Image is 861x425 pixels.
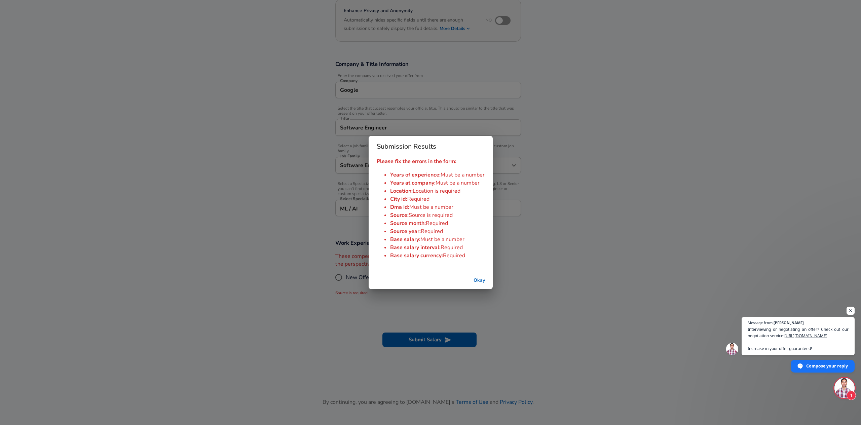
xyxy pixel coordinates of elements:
span: Source month : [390,220,426,227]
span: Years of experience : [390,171,441,179]
span: Must be a number [441,171,485,179]
span: Required [407,195,429,203]
span: City id : [390,195,407,203]
span: Location is required [413,187,460,195]
span: 1 [847,391,856,400]
span: Compose your reply [806,360,848,372]
span: [PERSON_NAME] [774,321,804,324]
span: Required [441,244,463,251]
span: Required [443,252,465,259]
span: Years at company : [390,179,436,187]
span: Required [426,220,448,227]
span: Dma id : [390,203,409,211]
span: Base salary currency : [390,252,443,259]
span: Required [421,228,443,235]
span: Must be a number [409,203,453,211]
span: Base salary : [390,236,420,243]
span: Source is required [409,211,453,219]
h2: Submission Results [369,136,493,157]
span: Must be a number [436,179,480,187]
span: Location : [390,187,413,195]
div: Open chat [834,378,855,398]
span: Must be a number [420,236,464,243]
strong: Please fix the errors in the form: [377,158,456,165]
button: successful-submission-button [469,274,490,287]
span: Interviewing or negotiating an offer? Check out our negotiation service: Increase in your offer g... [748,326,849,352]
span: Source year : [390,228,421,235]
span: Message from [748,321,773,324]
span: Base salary interval : [390,244,441,251]
span: Source : [390,211,409,219]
